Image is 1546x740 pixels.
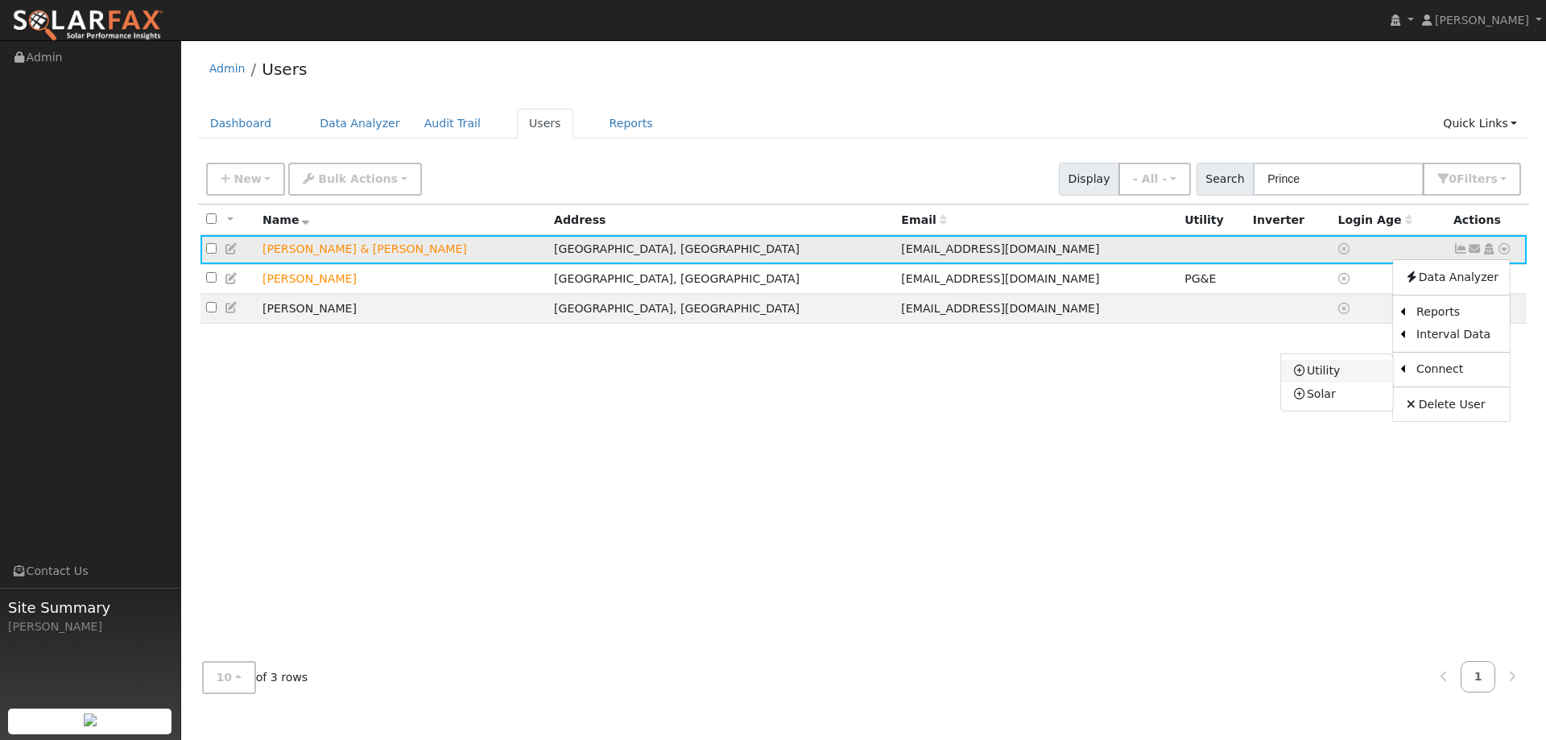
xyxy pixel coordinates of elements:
[1468,241,1482,258] a: anprice05@gmail.com
[202,661,308,694] span: of 3 rows
[548,235,895,265] td: [GEOGRAPHIC_DATA], [GEOGRAPHIC_DATA]
[1405,301,1510,324] a: Reports
[1253,212,1327,229] div: Inverter
[1405,358,1510,381] a: Connect
[554,212,890,229] div: Address
[257,264,548,294] td: Lead
[308,109,412,138] a: Data Analyzer
[1453,242,1468,255] a: Not connected
[257,235,548,265] td: Lead
[548,294,895,324] td: [GEOGRAPHIC_DATA], [GEOGRAPHIC_DATA]
[262,60,307,79] a: Users
[198,109,284,138] a: Dashboard
[1405,324,1510,346] a: Interval Data
[234,172,261,185] span: New
[1490,172,1497,185] span: s
[901,272,1099,285] span: [EMAIL_ADDRESS][DOMAIN_NAME]
[1393,393,1510,415] a: Delete User
[1184,272,1216,285] span: PG&E
[597,109,665,138] a: Reports
[1461,661,1496,692] a: 1
[84,713,97,726] img: retrieve
[548,264,895,294] td: [GEOGRAPHIC_DATA], [GEOGRAPHIC_DATA]
[1281,382,1393,405] a: Solar
[1184,212,1242,229] div: Utility
[257,294,548,324] td: [PERSON_NAME]
[901,213,946,226] span: Email
[12,9,163,43] img: SolarFax
[225,242,239,255] a: Edit User
[217,671,233,684] span: 10
[1435,14,1529,27] span: [PERSON_NAME]
[1482,242,1496,255] a: Login As
[1338,302,1353,315] a: No login access
[1393,266,1510,288] a: Data Analyzer
[1281,360,1393,382] a: Utility
[225,301,239,314] a: Edit User
[1457,172,1498,185] span: Filter
[288,163,421,196] button: Bulk Actions
[8,597,172,618] span: Site Summary
[1338,272,1353,285] a: No login access
[209,62,246,75] a: Admin
[1338,242,1353,255] a: No login access
[412,109,493,138] a: Audit Trail
[1118,163,1191,196] button: - All -
[1253,163,1424,196] input: Search
[1453,212,1521,229] div: Actions
[1197,163,1254,196] span: Search
[8,618,172,635] div: [PERSON_NAME]
[1423,163,1521,196] button: 0Filters
[517,109,573,138] a: Users
[318,172,398,185] span: Bulk Actions
[1497,241,1511,258] a: Other actions
[206,163,286,196] button: New
[1431,109,1529,138] a: Quick Links
[901,242,1099,255] span: [EMAIL_ADDRESS][DOMAIN_NAME]
[901,302,1099,315] span: [EMAIL_ADDRESS][DOMAIN_NAME]
[202,661,256,694] button: 10
[1338,213,1412,226] span: Days since last login
[262,213,310,226] span: Name
[225,272,239,285] a: Edit User
[1059,163,1119,196] span: Display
